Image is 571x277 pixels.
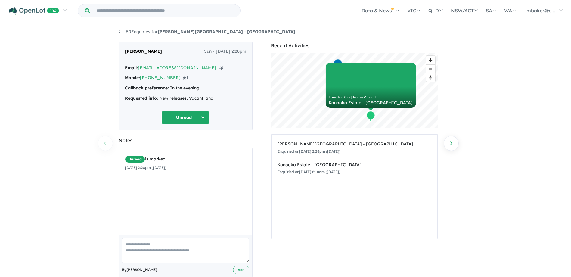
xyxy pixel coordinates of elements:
small: Enquiried on [DATE] 2:28pm ([DATE]) [278,149,340,154]
strong: Email: [125,65,138,70]
span: mbaker@c... [526,8,555,14]
div: is marked. [125,156,251,163]
div: [PERSON_NAME][GEOGRAPHIC_DATA] - [GEOGRAPHIC_DATA] [278,141,431,148]
a: Land for Sale | House & Land Kanooka Estate - [GEOGRAPHIC_DATA] [326,63,416,108]
button: Zoom in [426,56,435,64]
small: [DATE] 2:28pm ([DATE]) [125,165,166,170]
div: Land for Sale | House & Land [329,96,413,99]
button: Copy [219,65,223,71]
div: In the evening [125,85,246,92]
span: Sun - [DATE] 2:28pm [204,48,246,55]
button: Reset bearing to north [426,73,435,82]
input: Try estate name, suburb, builder or developer [91,4,239,17]
span: Unread [125,156,145,163]
a: Kanooka Estate - [GEOGRAPHIC_DATA]Enquiried on[DATE] 8:18am ([DATE]) [278,158,431,179]
button: Copy [183,75,188,81]
strong: Mobile: [125,75,140,80]
a: [PERSON_NAME][GEOGRAPHIC_DATA] - [GEOGRAPHIC_DATA]Enquiried on[DATE] 2:28pm ([DATE]) [278,138,431,158]
a: [EMAIL_ADDRESS][DOMAIN_NAME] [138,65,216,70]
button: Unread [161,111,209,124]
a: 50Enquiries for[PERSON_NAME][GEOGRAPHIC_DATA] - [GEOGRAPHIC_DATA] [119,29,295,34]
small: Enquiried on [DATE] 8:18am ([DATE]) [278,170,340,174]
div: Map marker [366,111,375,122]
div: Kanooka Estate - [GEOGRAPHIC_DATA] [278,161,431,169]
button: Zoom out [426,64,435,73]
div: Recent Activities: [271,42,438,50]
span: Reset bearing to north [426,73,435,82]
a: [PHONE_NUMBER] [140,75,181,80]
img: Openlot PRO Logo White [9,7,59,15]
span: Zoom out [426,65,435,73]
canvas: Map [271,53,438,128]
div: Notes: [119,136,253,145]
strong: [PERSON_NAME][GEOGRAPHIC_DATA] - [GEOGRAPHIC_DATA] [158,29,295,34]
strong: Requested info: [125,95,158,101]
div: New releases, Vacant land [125,95,246,102]
div: Map marker [333,59,342,70]
button: Add [233,266,249,274]
span: [PERSON_NAME] [125,48,162,55]
strong: Callback preference: [125,85,169,91]
nav: breadcrumb [119,28,453,36]
div: Kanooka Estate - [GEOGRAPHIC_DATA] [329,101,413,105]
span: By [PERSON_NAME] [122,267,157,273]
